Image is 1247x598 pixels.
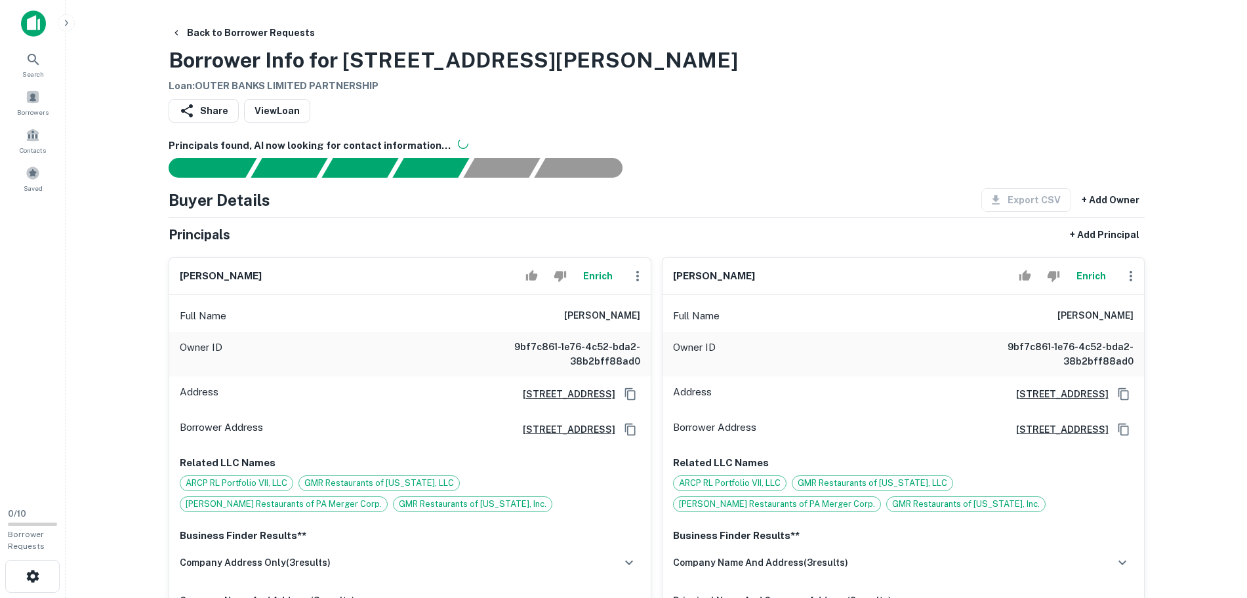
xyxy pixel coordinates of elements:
span: Search [22,69,44,79]
h6: company address only ( 3 results) [180,555,331,570]
p: Borrower Address [673,420,756,439]
span: Contacts [20,145,46,155]
a: Contacts [4,123,62,158]
div: Your request is received and processing... [251,158,327,178]
p: Related LLC Names [180,455,640,471]
span: Saved [24,183,43,193]
span: [PERSON_NAME] Restaurants of PA Merger Corp. [180,498,387,511]
span: Borrower Requests [8,530,45,551]
a: Search [4,47,62,82]
button: Accept [1013,263,1036,289]
div: AI fulfillment process complete. [535,158,638,178]
button: Copy Address [621,420,640,439]
h6: [PERSON_NAME] [1057,308,1134,324]
a: [STREET_ADDRESS] [512,387,615,401]
p: Related LLC Names [673,455,1134,471]
h6: Principals found, AI now looking for contact information... [169,138,1145,153]
button: Copy Address [1114,384,1134,404]
span: Borrowers [17,107,49,117]
button: Accept [520,263,543,289]
h6: 9bf7c861-1e76-4c52-bda2-38b2bff88ad0 [976,340,1134,369]
h6: [PERSON_NAME] [180,269,262,284]
span: GMR Restaurants of [US_STATE], Inc. [394,498,552,511]
p: Address [180,384,218,404]
button: Share [169,99,239,123]
button: Copy Address [621,384,640,404]
span: 0 / 10 [8,509,26,519]
div: Principals found, AI now looking for contact information... [392,158,469,178]
button: Reject [548,263,571,289]
h6: [PERSON_NAME] [564,308,640,324]
span: GMR Restaurants of [US_STATE], Inc. [887,498,1045,511]
a: Borrowers [4,85,62,120]
a: ViewLoan [244,99,310,123]
h3: Borrower Info for [STREET_ADDRESS][PERSON_NAME] [169,45,738,76]
button: + Add Owner [1076,188,1145,212]
div: Sending borrower request to AI... [153,158,251,178]
p: Owner ID [180,340,222,369]
p: Borrower Address [180,420,263,439]
button: Enrich [1071,263,1113,289]
a: Saved [4,161,62,196]
a: [STREET_ADDRESS] [1006,422,1109,437]
h5: Principals [169,225,230,245]
p: Owner ID [673,340,716,369]
img: capitalize-icon.png [21,10,46,37]
div: Principals found, still searching for contact information. This may take time... [463,158,540,178]
p: Address [673,384,712,404]
a: [STREET_ADDRESS] [512,422,615,437]
iframe: Chat Widget [1181,493,1247,556]
div: Documents found, AI parsing details... [321,158,398,178]
span: ARCP RL Portfolio VII, LLC [180,477,293,490]
span: ARCP RL Portfolio VII, LLC [674,477,786,490]
h6: company name and address ( 3 results) [673,555,848,570]
button: + Add Principal [1065,223,1145,247]
h6: [PERSON_NAME] [673,269,755,284]
h6: Loan : OUTER BANKS LIMITED PARTNERSHIP [169,79,738,94]
button: Enrich [577,263,619,289]
p: Business Finder Results** [180,528,640,544]
span: GMR Restaurants of [US_STATE], LLC [792,477,952,490]
a: [STREET_ADDRESS] [1006,387,1109,401]
span: [PERSON_NAME] Restaurants of PA Merger Corp. [674,498,880,511]
h6: 9bf7c861-1e76-4c52-bda2-38b2bff88ad0 [483,340,640,369]
span: GMR Restaurants of [US_STATE], LLC [299,477,459,490]
p: Full Name [180,308,226,324]
button: Reject [1042,263,1065,289]
p: Business Finder Results** [673,528,1134,544]
button: Back to Borrower Requests [166,21,320,45]
p: Full Name [673,308,720,324]
button: Copy Address [1114,420,1134,439]
h4: Buyer Details [169,188,270,212]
